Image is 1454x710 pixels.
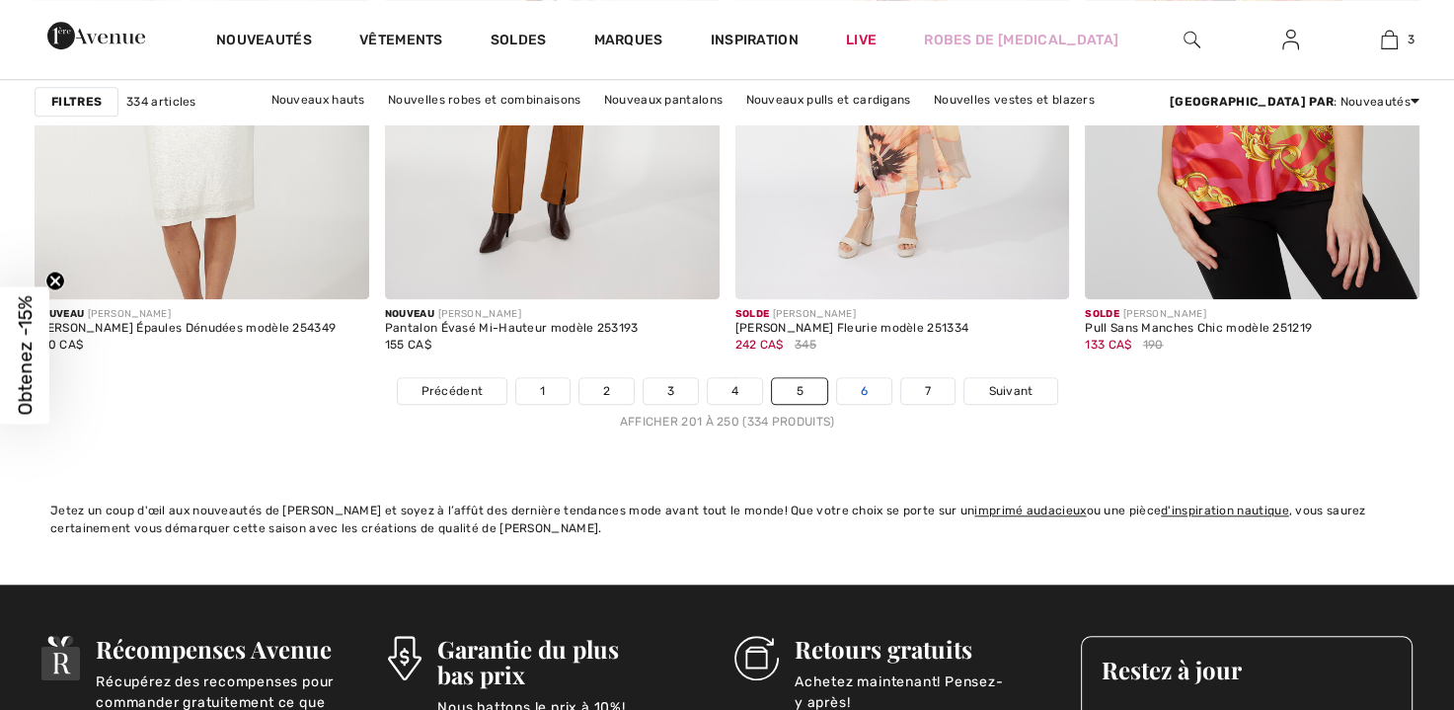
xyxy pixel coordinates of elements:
h3: Restez à jour [1102,657,1392,682]
span: 133 CA$ [1085,338,1131,352]
div: Jetez un coup d'œil aux nouveautés de [PERSON_NAME] et soyez à l’affût des dernière tendances mod... [50,502,1404,537]
a: d'inspiration nautique [1161,504,1289,517]
a: 1 [516,378,569,404]
span: Suivant [988,382,1033,400]
h3: Garantie du plus bas prix [437,636,684,687]
span: Solde [1085,308,1119,320]
div: [PERSON_NAME] [1085,307,1312,322]
a: 6 [837,378,891,404]
a: Suivant [964,378,1056,404]
a: 5 [772,378,826,404]
img: Garantie du plus bas prix [388,636,421,680]
div: Pull Sans Manches Chic modèle 251219 [1085,322,1312,336]
span: Solde [735,308,770,320]
strong: [GEOGRAPHIC_DATA] par [1170,95,1334,109]
a: Live [846,30,877,50]
span: Nouveau [385,308,434,320]
h3: Récompenses Avenue [96,636,337,662]
div: [PERSON_NAME] [35,307,336,322]
img: 1ère Avenue [47,16,145,55]
a: Marques [593,32,662,52]
a: Nouveaux pantalons [594,87,732,113]
a: 2 [579,378,634,404]
img: Récompenses Avenue [41,636,81,680]
div: : Nouveautés [1170,93,1419,111]
a: Nouveaux pulls et cardigans [735,87,920,113]
span: 3 [1408,31,1415,48]
span: Nouveau [35,308,84,320]
a: 3 [1340,28,1437,51]
a: 4 [708,378,762,404]
button: Close teaser [45,271,65,290]
img: recherche [1184,28,1200,51]
a: Nouvelles robes et combinaisons [378,87,590,113]
div: [PERSON_NAME] Fleurie modèle 251334 [735,322,969,336]
img: Mon panier [1381,28,1398,51]
span: 270 CA$ [35,338,83,352]
span: 242 CA$ [735,338,784,352]
span: Inspiration [711,32,799,52]
a: Nouveaux vêtements d'extérieur [634,113,846,138]
div: Pantalon Évasé Mi-Hauteur modèle 253193 [385,322,639,336]
a: Nouveaux hauts [262,87,375,113]
a: 3 [644,378,698,404]
a: Nouvelles vestes et blazers [924,87,1105,113]
a: Soldes [491,32,547,52]
a: 7 [901,378,955,404]
div: [PERSON_NAME] [385,307,639,322]
span: Obtenez -15% [14,295,37,415]
a: Nouveautés [216,32,312,52]
span: 334 articles [126,93,196,111]
span: 190 [1143,336,1164,354]
img: Retours gratuits [734,636,779,680]
span: 345 [795,336,816,354]
div: Afficher 201 à 250 (334 produits) [35,413,1419,431]
a: Précédent [398,378,507,404]
a: Vêtements [359,32,443,52]
span: 155 CA$ [385,338,431,352]
a: imprimé audacieux [974,504,1086,517]
span: Précédent [421,382,484,400]
nav: Page navigation [35,377,1419,431]
div: [PERSON_NAME] Épaules Dénudées modèle 254349 [35,322,336,336]
h3: Retours gratuits [795,636,1031,662]
a: Nouvelles jupes [519,113,631,138]
strong: Filtres [51,93,102,111]
span: Chat [43,14,84,32]
img: Mes infos [1282,28,1299,51]
a: Robes de [MEDICAL_DATA] [924,30,1118,50]
a: Se connecter [1266,28,1315,52]
div: [PERSON_NAME] [735,307,969,322]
